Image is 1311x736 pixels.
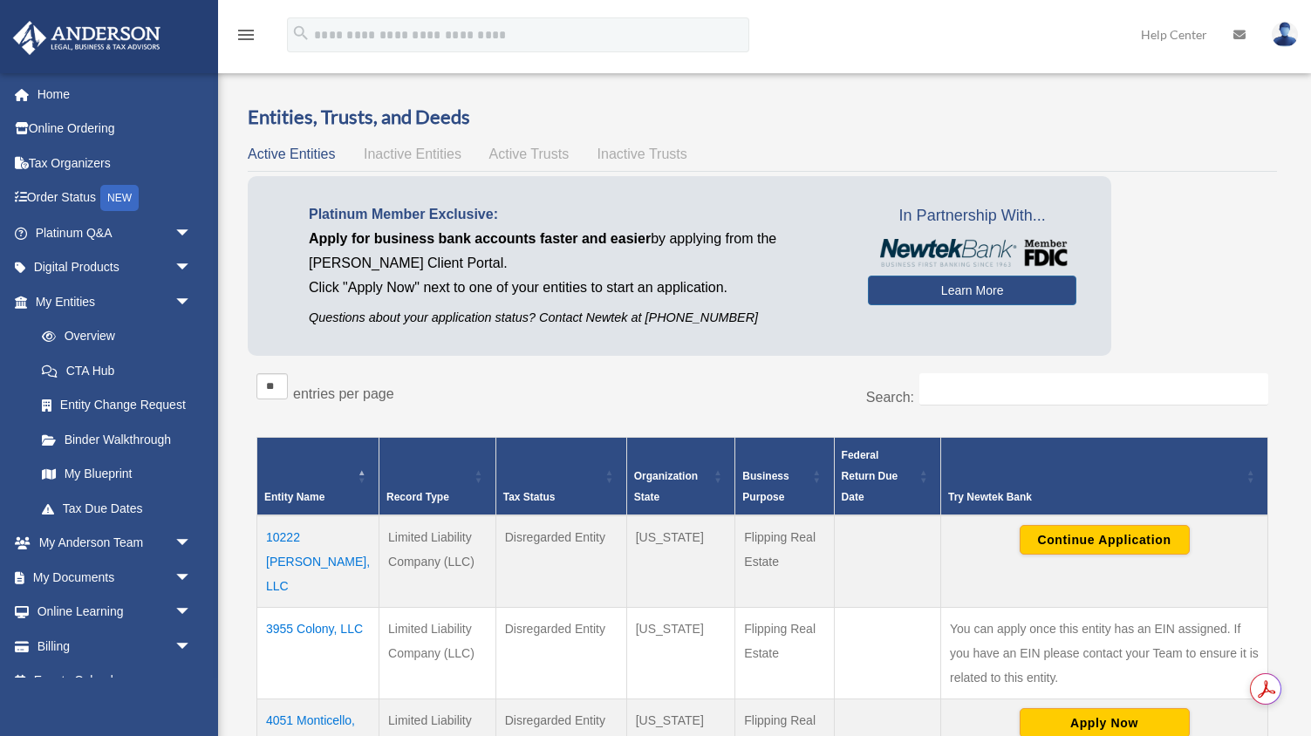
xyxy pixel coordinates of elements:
img: NewtekBankLogoSM.png [877,239,1068,267]
span: Entity Name [264,491,324,503]
span: Tax Status [503,491,556,503]
td: Limited Liability Company (LLC) [379,515,496,608]
span: Inactive Entities [364,147,461,161]
a: Learn More [868,276,1076,305]
a: Order StatusNEW [12,181,218,216]
span: Federal Return Due Date [842,449,898,503]
td: You can apply once this entity has an EIN assigned. If you have an EIN please contact your Team t... [941,608,1268,699]
td: [US_STATE] [626,515,735,608]
span: arrow_drop_down [174,526,209,562]
p: Platinum Member Exclusive: [309,202,842,227]
th: Organization State: Activate to sort [626,438,735,516]
i: search [291,24,311,43]
span: arrow_drop_down [174,595,209,630]
i: menu [236,24,256,45]
span: Active Trusts [489,147,570,161]
span: Inactive Trusts [597,147,687,161]
span: arrow_drop_down [174,250,209,286]
span: arrow_drop_down [174,560,209,596]
a: Digital Productsarrow_drop_down [12,250,218,285]
img: User Pic [1272,22,1298,47]
a: Platinum Q&Aarrow_drop_down [12,215,218,250]
th: Business Purpose: Activate to sort [735,438,834,516]
td: [US_STATE] [626,608,735,699]
a: My Entitiesarrow_drop_down [12,284,209,319]
span: Active Entities [248,147,335,161]
a: My Blueprint [24,457,209,492]
a: CTA Hub [24,353,209,388]
span: Organization State [634,470,698,503]
span: arrow_drop_down [174,215,209,251]
a: Tax Organizers [12,146,218,181]
th: Record Type: Activate to sort [379,438,496,516]
td: Disregarded Entity [495,515,626,608]
th: Entity Name: Activate to invert sorting [257,438,379,516]
td: Flipping Real Estate [735,515,834,608]
span: arrow_drop_down [174,284,209,320]
a: Events Calendar [12,664,218,699]
th: Federal Return Due Date: Activate to sort [834,438,940,516]
td: Limited Liability Company (LLC) [379,608,496,699]
a: Billingarrow_drop_down [12,629,218,664]
span: arrow_drop_down [174,629,209,664]
a: menu [236,31,256,45]
span: Record Type [386,491,449,503]
p: by applying from the [PERSON_NAME] Client Portal. [309,227,842,276]
p: Click "Apply Now" next to one of your entities to start an application. [309,276,842,300]
a: Tax Due Dates [24,491,209,526]
a: Online Ordering [12,112,218,147]
a: Overview [24,319,201,354]
td: Disregarded Entity [495,608,626,699]
th: Tax Status: Activate to sort [495,438,626,516]
img: Anderson Advisors Platinum Portal [8,21,166,55]
td: Flipping Real Estate [735,608,834,699]
a: Home [12,77,218,112]
label: entries per page [293,386,394,401]
h3: Entities, Trusts, and Deeds [248,104,1277,131]
a: Entity Change Request [24,388,209,423]
p: Questions about your application status? Contact Newtek at [PHONE_NUMBER] [309,307,842,329]
a: My Documentsarrow_drop_down [12,560,218,595]
div: Try Newtek Bank [948,487,1241,508]
span: Business Purpose [742,470,789,503]
label: Search: [866,390,914,405]
span: Apply for business bank accounts faster and easier [309,231,651,246]
a: Online Learningarrow_drop_down [12,595,218,630]
td: 3955 Colony, LLC [257,608,379,699]
th: Try Newtek Bank : Activate to sort [941,438,1268,516]
div: NEW [100,185,139,211]
a: Binder Walkthrough [24,422,209,457]
button: Continue Application [1020,525,1190,555]
a: My Anderson Teamarrow_drop_down [12,526,218,561]
td: 10222 [PERSON_NAME], LLC [257,515,379,608]
span: In Partnership With... [868,202,1076,230]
